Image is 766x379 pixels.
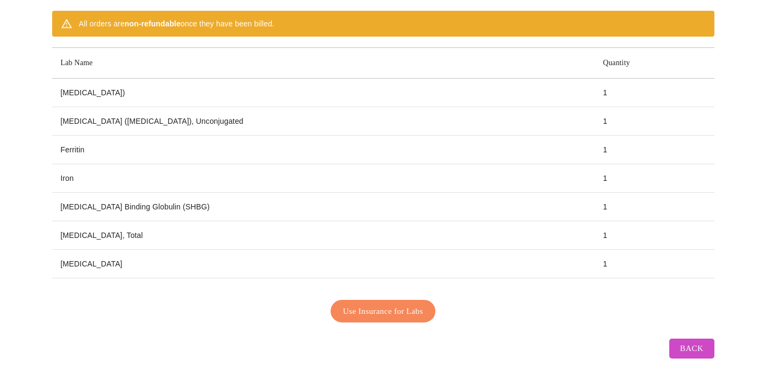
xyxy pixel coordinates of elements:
td: 1 [595,250,714,278]
td: Ferritin [52,136,595,164]
td: [MEDICAL_DATA] ([MEDICAL_DATA]), Unconjugated [52,107,595,136]
td: 1 [595,79,714,107]
th: Lab Name [52,48,595,79]
td: [MEDICAL_DATA] [52,250,595,278]
td: 1 [595,164,714,193]
td: 1 [595,136,714,164]
div: All orders are once they have been billed. [79,14,275,33]
span: Back [680,341,703,355]
td: 1 [595,221,714,250]
button: Use Insurance for Labs [331,300,435,322]
td: 1 [595,193,714,221]
th: Quantity [595,48,714,79]
strong: non-refundable [125,19,181,28]
td: 1 [595,107,714,136]
td: [MEDICAL_DATA], Total [52,221,595,250]
button: Back [669,339,714,358]
span: Use Insurance for Labs [343,304,423,318]
td: [MEDICAL_DATA] Binding Globulin (SHBG) [52,193,595,221]
td: Iron [52,164,595,193]
td: [MEDICAL_DATA]) [52,79,595,107]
